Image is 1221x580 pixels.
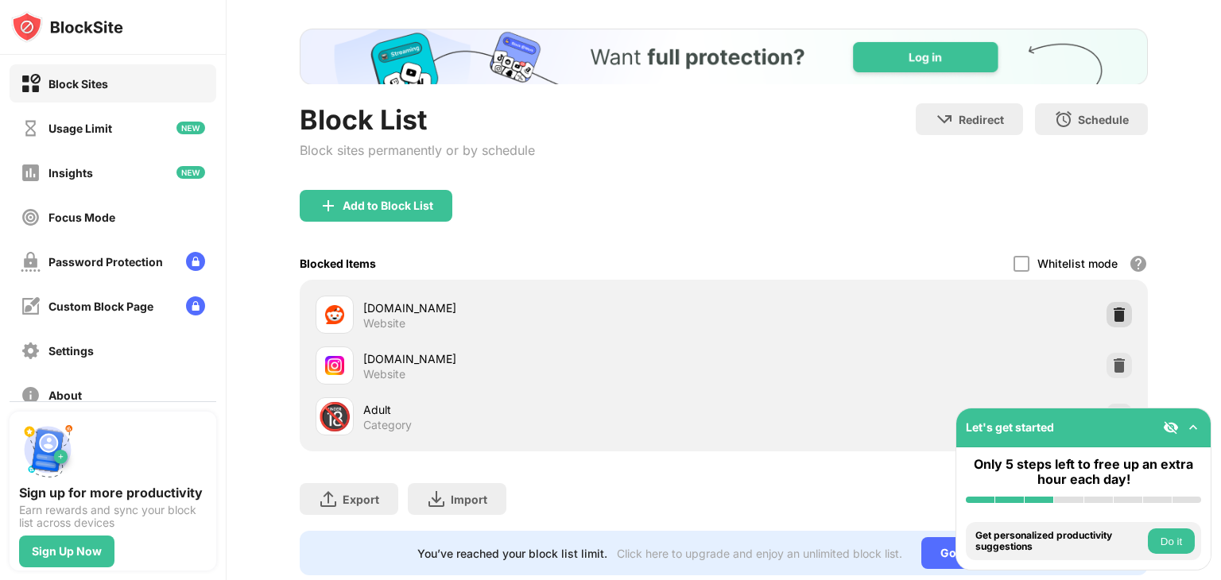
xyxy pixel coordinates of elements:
div: Go Unlimited [921,537,1030,569]
div: Website [363,367,405,381]
img: focus-off.svg [21,207,41,227]
div: Add to Block List [343,199,433,212]
img: block-on.svg [21,74,41,94]
div: Get personalized productivity suggestions [975,530,1144,553]
div: [DOMAIN_NAME] [363,350,723,367]
div: Category [363,418,412,432]
img: favicons [325,305,344,324]
img: lock-menu.svg [186,252,205,271]
img: insights-off.svg [21,163,41,183]
div: Schedule [1078,113,1129,126]
div: Password Protection [48,255,163,269]
div: Focus Mode [48,211,115,224]
div: Whitelist mode [1037,257,1118,270]
div: Sign up for more productivity [19,485,207,501]
div: 🔞 [318,400,351,433]
img: about-off.svg [21,385,41,405]
img: password-protection-off.svg [21,252,41,272]
div: Earn rewards and sync your block list across devices [19,504,207,529]
div: Redirect [959,113,1004,126]
div: [DOMAIN_NAME] [363,300,723,316]
div: Block sites permanently or by schedule [300,142,535,158]
div: Usage Limit [48,122,112,135]
div: Let's get started [966,420,1054,434]
div: Import [451,493,487,506]
div: Website [363,316,405,331]
img: time-usage-off.svg [21,118,41,138]
img: logo-blocksite.svg [11,11,123,43]
div: About [48,389,82,402]
div: Block Sites [48,77,108,91]
div: Block List [300,103,535,136]
img: push-signup.svg [19,421,76,478]
div: Insights [48,166,93,180]
img: settings-off.svg [21,341,41,361]
div: Settings [48,344,94,358]
iframe: Banner [300,29,1148,84]
div: Sign Up Now [32,545,102,558]
img: favicons [325,356,344,375]
img: omni-setup-toggle.svg [1185,420,1201,435]
div: Click here to upgrade and enjoy an unlimited block list. [617,547,902,560]
div: Adult [363,401,723,418]
img: customize-block-page-off.svg [21,296,41,316]
div: Blocked Items [300,257,376,270]
div: You’ve reached your block list limit. [417,547,607,560]
button: Do it [1148,528,1195,554]
div: Export [343,493,379,506]
img: eye-not-visible.svg [1163,420,1179,435]
img: new-icon.svg [176,166,205,179]
img: lock-menu.svg [186,296,205,315]
div: Only 5 steps left to free up an extra hour each day! [966,457,1201,487]
div: Custom Block Page [48,300,153,313]
img: new-icon.svg [176,122,205,134]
